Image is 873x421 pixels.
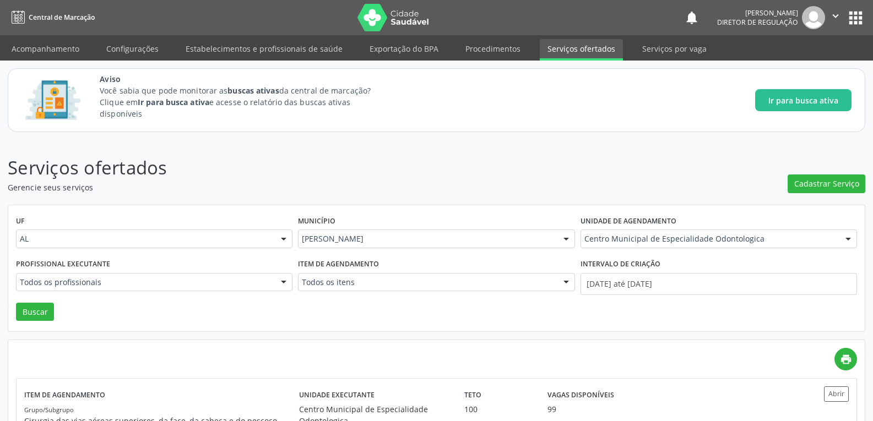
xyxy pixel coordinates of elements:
[802,6,825,29] img: img
[29,13,95,22] span: Central de Marcação
[834,348,857,370] a: print
[227,85,279,96] strong: buscas ativas
[16,303,54,321] button: Buscar
[581,256,660,273] label: Intervalo de criação
[717,18,798,27] span: Diretor de regulação
[8,154,608,182] p: Serviços ofertados
[4,39,87,58] a: Acompanhamento
[362,39,446,58] a: Exportação do BPA
[21,75,84,125] img: Imagem de CalloutCard
[581,273,857,295] input: Selecione um intervalo
[16,256,110,273] label: Profissional executante
[100,85,391,119] p: Você sabia que pode monitorar as da central de marcação? Clique em e acesse o relatório das busca...
[24,406,74,414] small: Grupo/Subgrupo
[299,386,375,403] label: Unidade executante
[540,39,623,61] a: Serviços ofertados
[302,277,552,288] span: Todos os itens
[464,403,532,415] div: 100
[8,182,608,193] p: Gerencie seus serviços
[788,174,865,193] button: Cadastrar Serviço
[846,8,865,28] button: apps
[138,97,209,107] strong: Ir para busca ativa
[824,386,849,401] button: Abrir
[298,256,379,273] label: Item de agendamento
[8,8,95,26] a: Central de Marcação
[24,386,105,403] label: Item de agendamento
[829,10,842,22] i: 
[464,386,481,403] label: Teto
[298,213,335,230] label: Município
[825,6,846,29] button: 
[302,233,552,244] span: [PERSON_NAME]
[584,233,834,244] span: Centro Municipal de Especialidade Odontologica
[100,73,391,85] span: Aviso
[178,39,350,58] a: Estabelecimentos e profissionais de saúde
[717,8,798,18] div: [PERSON_NAME]
[840,353,852,365] i: print
[547,386,614,403] label: Vagas disponíveis
[20,277,270,288] span: Todos os profissionais
[755,89,852,111] button: Ir para busca ativa
[458,39,528,58] a: Procedimentos
[794,178,859,189] span: Cadastrar Serviço
[99,39,166,58] a: Configurações
[684,10,700,25] button: notifications
[635,39,714,58] a: Serviços por vaga
[547,403,556,415] div: 99
[581,213,676,230] label: Unidade de agendamento
[16,213,25,230] label: UF
[768,95,838,106] span: Ir para busca ativa
[20,233,270,244] span: AL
